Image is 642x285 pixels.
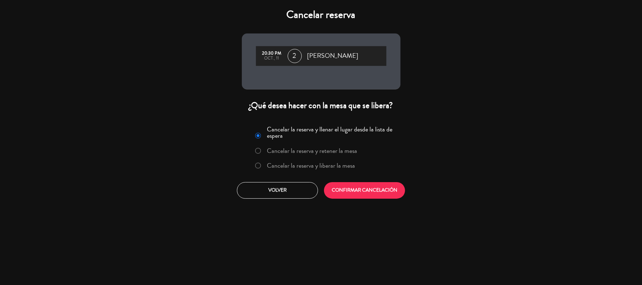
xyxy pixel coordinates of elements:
div: oct., 11 [259,56,284,61]
span: 2 [288,49,302,63]
label: Cancelar la reserva y retener la mesa [267,148,357,154]
span: [PERSON_NAME] [307,51,359,61]
div: ¿Qué desea hacer con la mesa que se libera? [242,100,401,111]
label: Cancelar la reserva y llenar el lugar desde la lista de espera [267,126,396,139]
div: 20:30 PM [259,51,284,56]
button: Volver [237,182,318,199]
button: CONFIRMAR CANCELACIÓN [324,182,405,199]
h4: Cancelar reserva [242,8,401,21]
label: Cancelar la reserva y liberar la mesa [267,162,355,169]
